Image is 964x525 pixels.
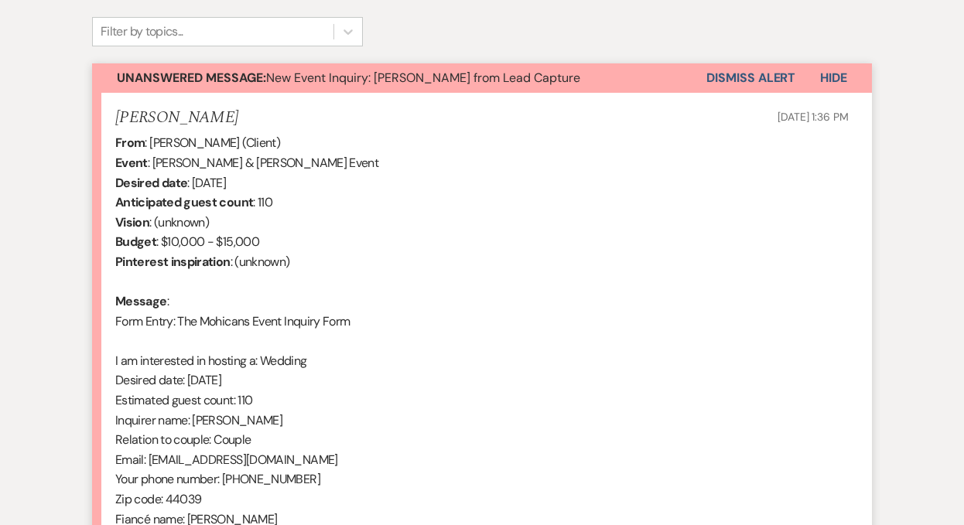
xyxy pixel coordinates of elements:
[115,175,187,191] b: Desired date
[820,70,847,86] span: Hide
[115,155,148,171] b: Event
[115,214,149,230] b: Vision
[115,135,145,151] b: From
[778,110,849,124] span: [DATE] 1:36 PM
[115,254,231,270] b: Pinterest inspiration
[117,70,266,86] strong: Unanswered Message:
[115,108,238,128] h5: [PERSON_NAME]
[117,70,580,86] span: New Event Inquiry: [PERSON_NAME] from Lead Capture
[115,194,253,210] b: Anticipated guest count
[706,63,795,93] button: Dismiss Alert
[795,63,872,93] button: Hide
[101,22,183,41] div: Filter by topics...
[92,63,706,93] button: Unanswered Message:New Event Inquiry: [PERSON_NAME] from Lead Capture
[115,293,167,309] b: Message
[115,234,156,250] b: Budget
